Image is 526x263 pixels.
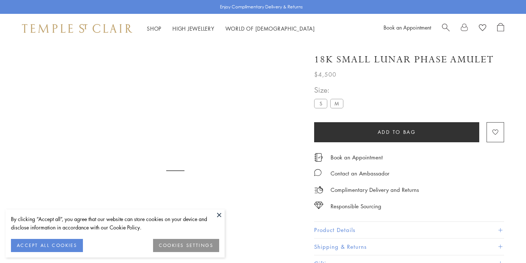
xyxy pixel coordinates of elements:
[331,202,381,211] div: Responsible Sourcing
[314,99,327,108] label: S
[331,153,383,161] a: Book an Appointment
[378,128,416,136] span: Add to bag
[314,153,323,162] img: icon_appointment.svg
[314,70,336,79] span: $4,500
[314,84,346,96] span: Size:
[331,169,389,178] div: Contact an Ambassador
[314,122,479,142] button: Add to bag
[314,222,504,238] button: Product Details
[497,23,504,34] a: Open Shopping Bag
[442,23,450,34] a: Search
[22,24,132,33] img: Temple St. Clair
[314,202,323,209] img: icon_sourcing.svg
[11,239,83,252] button: ACCEPT ALL COOKIES
[172,25,214,32] a: High JewelleryHigh Jewellery
[314,53,494,66] h1: 18K Small Lunar Phase Amulet
[330,99,343,108] label: M
[384,24,431,31] a: Book an Appointment
[314,239,504,255] button: Shipping & Returns
[314,169,321,176] img: MessageIcon-01_2.svg
[147,24,315,33] nav: Main navigation
[314,185,323,194] img: icon_delivery.svg
[331,185,419,194] p: Complimentary Delivery and Returns
[225,25,315,32] a: World of [DEMOGRAPHIC_DATA]World of [DEMOGRAPHIC_DATA]
[220,3,303,11] p: Enjoy Complimentary Delivery & Returns
[479,23,486,34] a: View Wishlist
[11,215,219,232] div: By clicking “Accept all”, you agree that our website can store cookies on your device and disclos...
[147,25,161,32] a: ShopShop
[153,239,219,252] button: COOKIES SETTINGS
